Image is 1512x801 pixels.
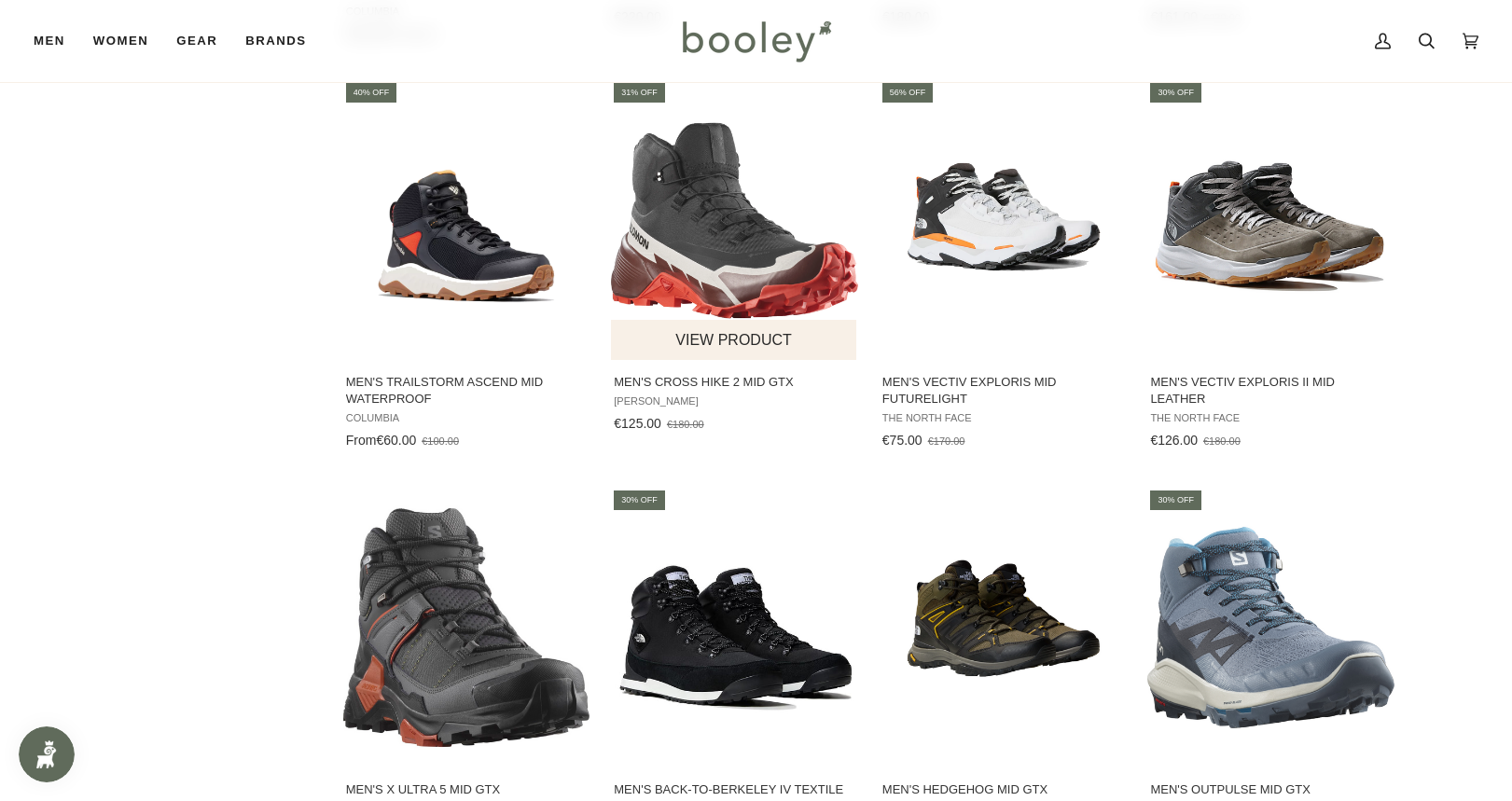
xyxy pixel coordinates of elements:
img: Columbia Men's Trailstorm Ascend Mid Waterproof Black / Super Sonic - Booley Galway [343,97,590,344]
span: Gear [176,32,217,50]
img: The North Face Men's Vectiv Exploris Mid Futurelight TNF White / TNF Black - Booley Galway [880,97,1127,344]
a: Men's Cross Hike 2 Mid GTX [611,80,858,438]
div: 30% off [1150,490,1201,510]
span: Men's Hedgehog Mid GTX [882,781,1124,798]
span: €100.00 [422,435,459,447]
img: Salomon Men's Cross Hike 2 Mid GTX Black / Bitter Chocolate / Fiery Red - Booley Galway [611,97,858,344]
img: The North Face Men's Hedgehog Mid GTX New Taupe Green / TNF Black - Booley Galway [880,504,1127,752]
span: [PERSON_NAME] [614,395,855,407]
span: Men's Vectiv Exploris Mid FutureLight [882,374,1124,407]
div: 31% off [614,83,665,103]
span: Men's Cross Hike 2 Mid GTX [614,374,855,391]
span: The North Face [1150,412,1392,424]
img: Salomon Men's X Ultra 5 Mid GTX Asphalt / Castlerock / Burnt Ochre - Booley Galway [343,504,590,752]
span: Men's Back-to-Berkeley IV Textile [614,781,855,798]
span: €75.00 [882,433,922,448]
a: Men's Trailstorm Ascend Mid Waterproof [343,80,590,455]
span: €170.00 [928,435,965,447]
span: Men's Trailstorm Ascend Mid Waterproof [346,374,588,407]
button: View product [611,320,856,360]
span: €180.00 [667,419,704,430]
img: The North Face Men's Back-to-Berkeley IV Textile Waterproof TNF Black / TNF White - Booley Galway [611,504,858,752]
a: Men's Vectiv Exploris II Mid Leather [1147,80,1394,455]
span: Men's OUTPulse Mid GTX [1150,781,1392,798]
iframe: Button to open loyalty program pop-up [19,726,75,782]
span: Men [34,32,65,50]
div: 30% off [614,490,665,510]
span: The North Face [882,412,1124,424]
a: Men's Vectiv Exploris Mid FutureLight [880,80,1127,455]
div: 40% off [346,83,397,103]
img: Salomon Men's OUTPulse Mid GTX China Blue / Carbon / Lunar Rock - Booley Galway [1147,504,1394,752]
span: €180.00 [1203,435,1241,447]
span: €126.00 [1150,433,1198,448]
span: Brands [245,32,306,50]
span: Women [93,32,148,50]
span: Men's Vectiv Exploris II Mid Leather [1150,374,1392,407]
img: The North Face Men's Vectiv Exploris II Mid Leather New Taupe Green / Asphalt Grey - Booley Galway [1147,97,1394,344]
span: €125.00 [614,416,661,431]
img: Booley [674,14,838,68]
span: Columbia [346,412,588,424]
span: From [346,433,377,448]
span: €60.00 [376,433,416,448]
div: 56% off [882,83,934,103]
div: 30% off [1150,83,1201,103]
span: Men's X Ultra 5 Mid GTX [346,781,588,798]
